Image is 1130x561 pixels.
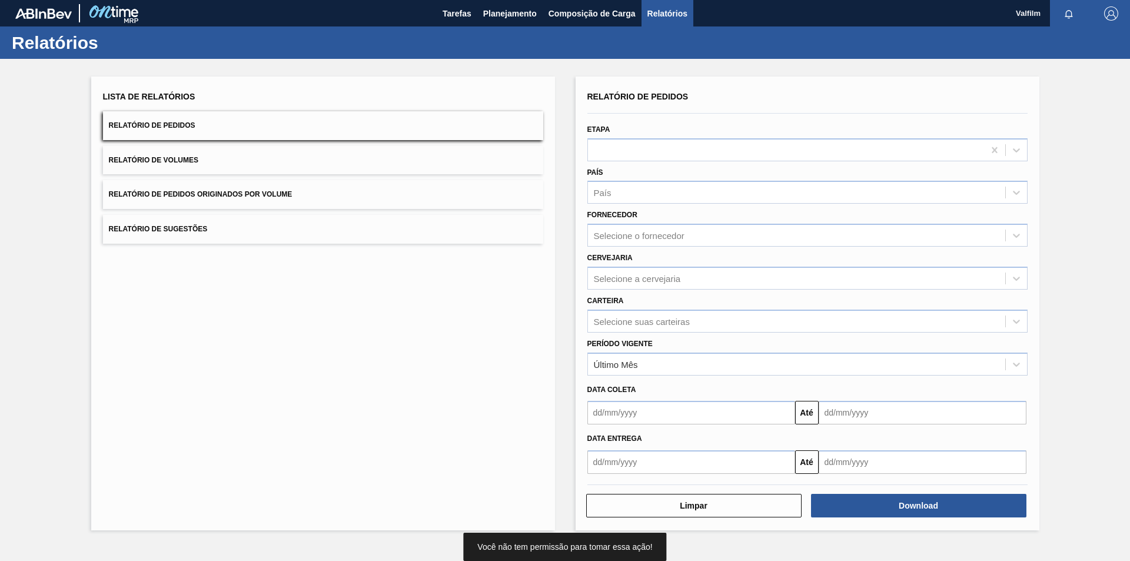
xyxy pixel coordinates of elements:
[477,542,652,552] span: Você não tem permissão para tomar essa ação!
[103,215,543,244] button: Relatório de Sugestões
[594,188,611,198] div: País
[109,225,208,233] span: Relatório de Sugestões
[647,6,687,21] span: Relatórios
[587,450,795,474] input: dd/mm/yyyy
[587,211,637,219] label: Fornecedor
[12,36,221,49] h1: Relatórios
[594,359,638,369] div: Último Mês
[443,6,471,21] span: Tarefas
[819,450,1026,474] input: dd/mm/yyyy
[587,297,624,305] label: Carteira
[586,494,802,517] button: Limpar
[587,401,795,424] input: dd/mm/yyyy
[103,180,543,209] button: Relatório de Pedidos Originados por Volume
[811,494,1026,517] button: Download
[587,386,636,394] span: Data coleta
[109,156,198,164] span: Relatório de Volumes
[1104,6,1118,21] img: Logout
[819,401,1026,424] input: dd/mm/yyyy
[594,231,684,241] div: Selecione o fornecedor
[1050,5,1088,22] button: Notificações
[103,92,195,101] span: Lista de Relatórios
[795,401,819,424] button: Até
[594,316,690,326] div: Selecione suas carteiras
[15,8,72,19] img: TNhmsLtSVTkK8tSr43FrP2fwEKptu5GPRR3wAAAABJRU5ErkJggg==
[483,6,537,21] span: Planejamento
[587,340,653,348] label: Período Vigente
[109,190,293,198] span: Relatório de Pedidos Originados por Volume
[103,146,543,175] button: Relatório de Volumes
[103,111,543,140] button: Relatório de Pedidos
[587,92,689,101] span: Relatório de Pedidos
[587,254,633,262] label: Cervejaria
[795,450,819,474] button: Até
[587,125,610,134] label: Etapa
[587,434,642,443] span: Data Entrega
[549,6,636,21] span: Composição de Carga
[587,168,603,177] label: País
[109,121,195,130] span: Relatório de Pedidos
[594,273,681,283] div: Selecione a cervejaria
